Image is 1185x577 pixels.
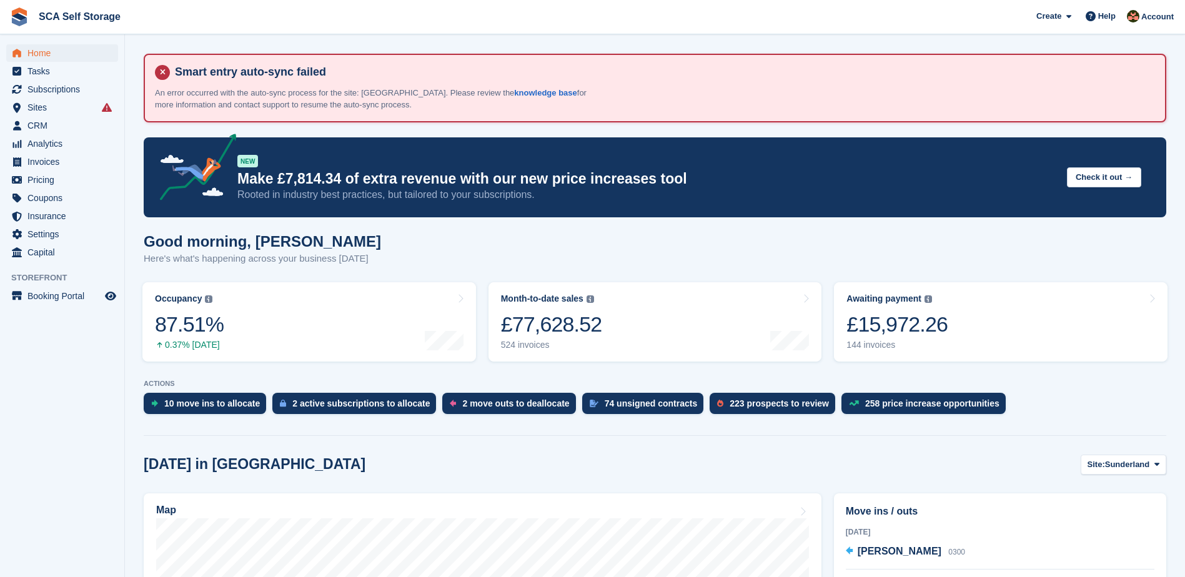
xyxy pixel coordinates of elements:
[501,293,583,304] div: Month-to-date sales
[27,153,102,170] span: Invoices
[730,398,829,408] div: 223 prospects to review
[846,544,965,560] a: [PERSON_NAME] 0300
[858,546,941,556] span: [PERSON_NAME]
[156,505,176,516] h2: Map
[6,153,118,170] a: menu
[292,398,430,408] div: 2 active subscriptions to allocate
[142,282,476,362] a: Occupancy 87.51% 0.37% [DATE]
[6,99,118,116] a: menu
[155,340,224,350] div: 0.37% [DATE]
[170,65,1155,79] h4: Smart entry auto-sync failed
[27,225,102,243] span: Settings
[27,171,102,189] span: Pricing
[27,99,102,116] span: Sites
[846,504,1154,519] h2: Move ins / outs
[103,288,118,303] a: Preview store
[34,6,126,27] a: SCA Self Storage
[27,44,102,62] span: Home
[587,295,594,303] img: icon-info-grey-7440780725fd019a000dd9b08b2336e03edf1995a4989e88bcd33f0948082b44.svg
[144,393,272,420] a: 10 move ins to allocate
[102,102,112,112] i: Smart entry sync failures have occurred
[6,44,118,62] a: menu
[849,400,859,406] img: price_increase_opportunities-93ffe204e8149a01c8c9dc8f82e8f89637d9d84a8eef4429ea346261dce0b2c0.svg
[27,244,102,261] span: Capital
[1088,458,1105,471] span: Site:
[846,526,1154,538] div: [DATE]
[462,398,569,408] div: 2 move outs to deallocate
[1105,458,1150,471] span: Sunderland
[6,287,118,305] a: menu
[237,155,258,167] div: NEW
[27,62,102,80] span: Tasks
[6,171,118,189] a: menu
[501,340,602,350] div: 524 invoices
[1127,10,1139,22] img: Sarah Race
[605,398,698,408] div: 74 unsigned contracts
[155,87,592,111] p: An error occurred with the auto-sync process for the site: [GEOGRAPHIC_DATA]. Please review the f...
[488,282,822,362] a: Month-to-date sales £77,628.52 524 invoices
[27,287,102,305] span: Booking Portal
[501,312,602,337] div: £77,628.52
[27,135,102,152] span: Analytics
[144,233,381,250] h1: Good morning, [PERSON_NAME]
[237,188,1057,202] p: Rooted in industry best practices, but tailored to your subscriptions.
[144,380,1166,388] p: ACTIONS
[1098,10,1116,22] span: Help
[6,244,118,261] a: menu
[237,170,1057,188] p: Make £7,814.34 of extra revenue with our new price increases tool
[6,81,118,98] a: menu
[155,293,202,304] div: Occupancy
[590,400,598,407] img: contract_signature_icon-13c848040528278c33f63329250d36e43548de30e8caae1d1a13099fd9432cc5.svg
[10,7,29,26] img: stora-icon-8386f47178a22dfd0bd8f6a31ec36ba5ce8667c1dd55bd0f319d3a0aa187defe.svg
[27,207,102,225] span: Insurance
[846,340,948,350] div: 144 invoices
[710,393,841,420] a: 223 prospects to review
[280,399,286,407] img: active_subscription_to_allocate_icon-d502201f5373d7db506a760aba3b589e785aa758c864c3986d89f69b8ff3...
[11,272,124,284] span: Storefront
[27,81,102,98] span: Subscriptions
[846,293,921,304] div: Awaiting payment
[144,456,365,473] h2: [DATE] in [GEOGRAPHIC_DATA]
[6,117,118,134] a: menu
[272,393,442,420] a: 2 active subscriptions to allocate
[6,62,118,80] a: menu
[442,393,582,420] a: 2 move outs to deallocate
[925,295,932,303] img: icon-info-grey-7440780725fd019a000dd9b08b2336e03edf1995a4989e88bcd33f0948082b44.svg
[6,189,118,207] a: menu
[865,398,999,408] div: 258 price increase opportunities
[155,312,224,337] div: 87.51%
[164,398,260,408] div: 10 move ins to allocate
[1081,455,1166,475] button: Site: Sunderland
[27,117,102,134] span: CRM
[450,400,456,407] img: move_outs_to_deallocate_icon-f764333ba52eb49d3ac5e1228854f67142a1ed5810a6f6cc68b1a99e826820c5.svg
[514,88,577,97] a: knowledge base
[6,207,118,225] a: menu
[717,400,723,407] img: prospect-51fa495bee0391a8d652442698ab0144808aea92771e9ea1ae160a38d050c398.svg
[151,400,158,407] img: move_ins_to_allocate_icon-fdf77a2bb77ea45bf5b3d319d69a93e2d87916cf1d5bf7949dd705db3b84f3ca.svg
[6,225,118,243] a: menu
[582,393,710,420] a: 74 unsigned contracts
[846,312,948,337] div: £15,972.26
[841,393,1012,420] a: 258 price increase opportunities
[1036,10,1061,22] span: Create
[948,548,965,556] span: 0300
[1141,11,1174,23] span: Account
[834,282,1168,362] a: Awaiting payment £15,972.26 144 invoices
[149,134,237,205] img: price-adjustments-announcement-icon-8257ccfd72463d97f412b2fc003d46551f7dbcb40ab6d574587a9cd5c0d94...
[6,135,118,152] a: menu
[27,189,102,207] span: Coupons
[205,295,212,303] img: icon-info-grey-7440780725fd019a000dd9b08b2336e03edf1995a4989e88bcd33f0948082b44.svg
[144,252,381,266] p: Here's what's happening across your business [DATE]
[1067,167,1141,188] button: Check it out →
